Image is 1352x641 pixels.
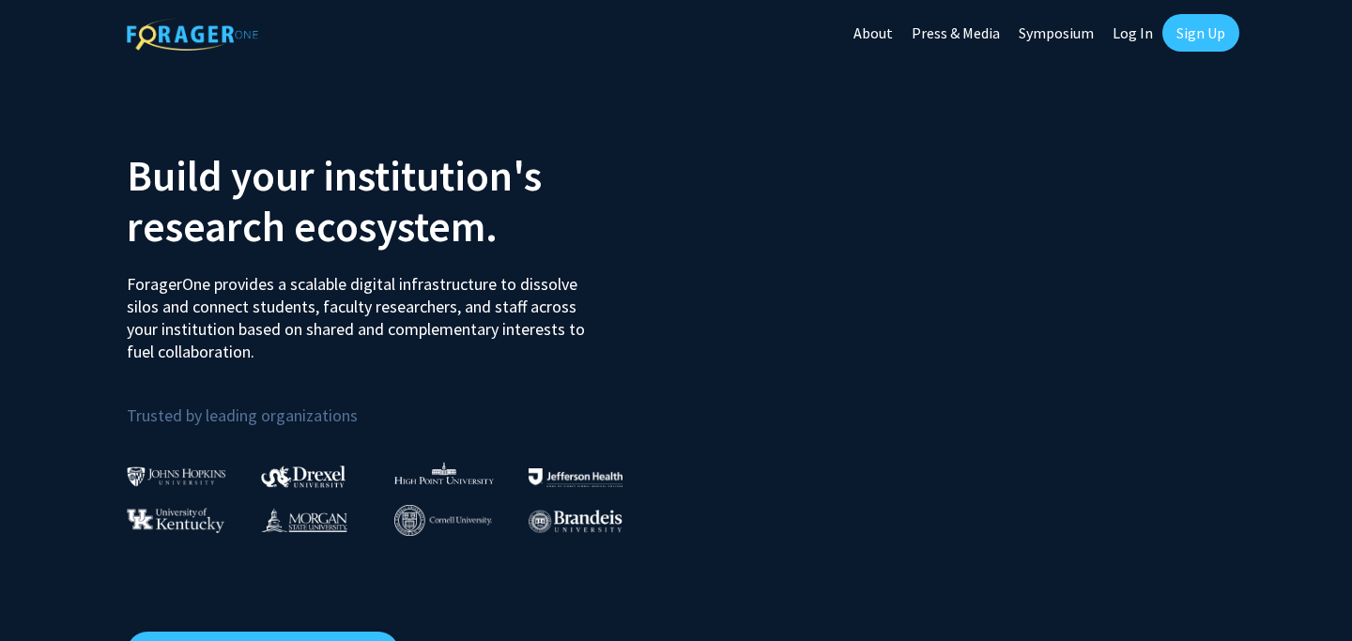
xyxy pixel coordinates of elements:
img: Thomas Jefferson University [529,468,622,486]
img: Morgan State University [261,508,347,532]
img: Johns Hopkins University [127,466,226,486]
img: ForagerOne Logo [127,18,258,51]
p: Trusted by leading organizations [127,378,662,430]
img: Cornell University [394,505,492,536]
a: Sign Up [1162,14,1239,52]
h2: Build your institution's research ecosystem. [127,150,662,252]
p: ForagerOne provides a scalable digital infrastructure to dissolve silos and connect students, fac... [127,259,598,363]
img: Drexel University [261,465,346,487]
img: High Point University [394,462,494,484]
img: Brandeis University [529,510,622,533]
img: University of Kentucky [127,508,224,533]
